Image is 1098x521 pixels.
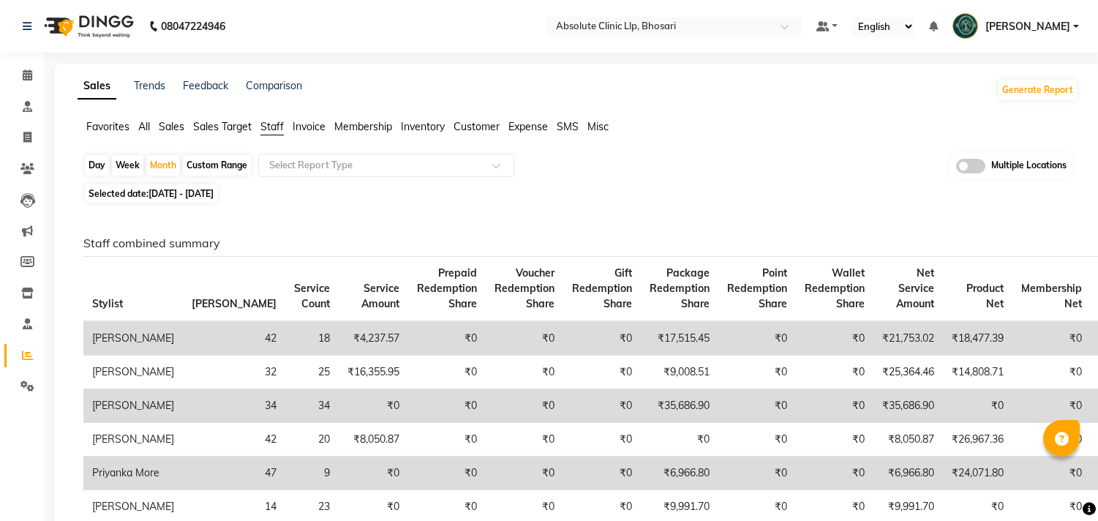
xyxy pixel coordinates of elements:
[1012,423,1091,457] td: ₹0
[641,389,718,423] td: ₹35,686.90
[294,282,330,310] span: Service Count
[999,80,1077,100] button: Generate Report
[718,457,796,490] td: ₹0
[718,356,796,389] td: ₹0
[285,423,339,457] td: 20
[285,457,339,490] td: 9
[83,356,183,389] td: [PERSON_NAME]
[873,457,943,490] td: ₹6,966.80
[361,282,399,310] span: Service Amount
[408,457,486,490] td: ₹0
[943,457,1012,490] td: ₹24,071.80
[718,321,796,356] td: ₹0
[37,6,138,47] img: logo
[943,389,1012,423] td: ₹0
[83,423,183,457] td: [PERSON_NAME]
[339,389,408,423] td: ₹0
[1021,282,1082,310] span: Membership Net
[183,423,285,457] td: 42
[966,282,1004,310] span: Product Net
[192,297,277,310] span: [PERSON_NAME]
[334,120,392,133] span: Membership
[83,389,183,423] td: [PERSON_NAME]
[83,236,1067,250] h6: Staff combined summary
[1012,321,1091,356] td: ₹0
[293,120,326,133] span: Invoice
[85,155,109,176] div: Day
[417,266,477,310] span: Prepaid Redemption Share
[718,423,796,457] td: ₹0
[183,389,285,423] td: 34
[718,389,796,423] td: ₹0
[159,120,184,133] span: Sales
[896,266,934,310] span: Net Service Amount
[1012,457,1091,490] td: ₹0
[408,389,486,423] td: ₹0
[408,423,486,457] td: ₹0
[873,389,943,423] td: ₹35,686.90
[563,321,641,356] td: ₹0
[796,356,873,389] td: ₹0
[401,120,445,133] span: Inventory
[486,423,563,457] td: ₹0
[943,423,1012,457] td: ₹26,967.36
[796,423,873,457] td: ₹0
[183,356,285,389] td: 32
[486,356,563,389] td: ₹0
[1012,356,1091,389] td: ₹0
[486,389,563,423] td: ₹0
[572,266,632,310] span: Gift Redemption Share
[796,457,873,490] td: ₹0
[112,155,143,176] div: Week
[138,120,150,133] span: All
[873,423,943,457] td: ₹8,050.87
[1012,389,1091,423] td: ₹0
[805,266,865,310] span: Wallet Redemption Share
[873,321,943,356] td: ₹21,753.02
[943,356,1012,389] td: ₹14,808.71
[796,321,873,356] td: ₹0
[508,120,548,133] span: Expense
[408,356,486,389] td: ₹0
[183,155,251,176] div: Custom Range
[991,159,1067,173] span: Multiple Locations
[641,423,718,457] td: ₹0
[285,321,339,356] td: 18
[641,356,718,389] td: ₹9,008.51
[92,297,123,310] span: Stylist
[339,423,408,457] td: ₹8,050.87
[943,321,1012,356] td: ₹18,477.39
[587,120,609,133] span: Misc
[454,120,500,133] span: Customer
[873,356,943,389] td: ₹25,364.46
[985,19,1070,34] span: [PERSON_NAME]
[727,266,787,310] span: Point Redemption Share
[183,79,228,92] a: Feedback
[148,188,214,199] span: [DATE] - [DATE]
[1037,462,1083,506] iframe: chat widget
[134,79,165,92] a: Trends
[563,356,641,389] td: ₹0
[641,457,718,490] td: ₹6,966.80
[650,266,710,310] span: Package Redemption Share
[563,389,641,423] td: ₹0
[339,321,408,356] td: ₹4,237.57
[183,457,285,490] td: 47
[85,184,217,203] span: Selected date:
[952,13,978,39] img: Shekhar Chavan
[78,73,116,100] a: Sales
[563,423,641,457] td: ₹0
[641,321,718,356] td: ₹17,515.45
[486,321,563,356] td: ₹0
[193,120,252,133] span: Sales Target
[246,79,302,92] a: Comparison
[796,389,873,423] td: ₹0
[146,155,180,176] div: Month
[83,457,183,490] td: Priyanka More
[260,120,284,133] span: Staff
[495,266,554,310] span: Voucher Redemption Share
[486,457,563,490] td: ₹0
[339,457,408,490] td: ₹0
[339,356,408,389] td: ₹16,355.95
[557,120,579,133] span: SMS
